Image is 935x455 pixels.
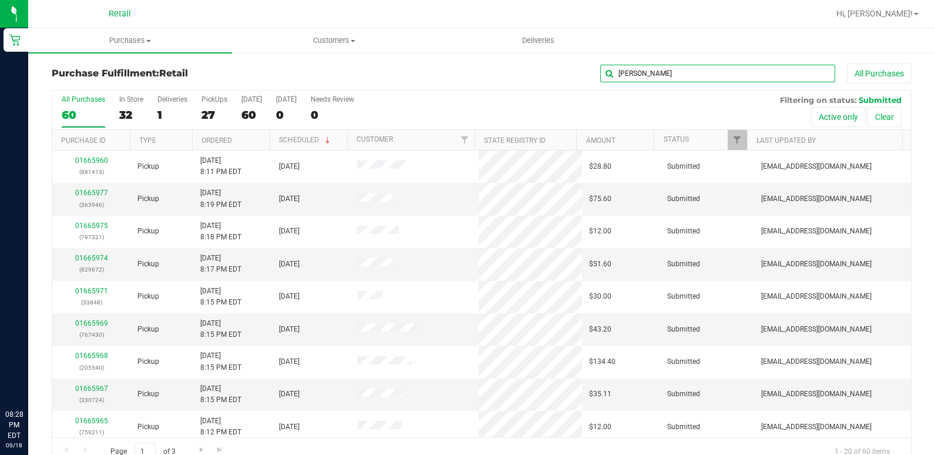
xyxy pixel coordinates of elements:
p: (767430) [59,329,123,340]
span: Submitted [667,421,700,433]
span: [EMAIL_ADDRESS][DOMAIN_NAME] [761,389,872,400]
span: $134.40 [589,356,616,367]
a: 01665975 [75,222,108,230]
div: In Store [119,95,143,103]
span: Customers [233,35,435,46]
span: Submitted [667,291,700,302]
div: All Purchases [62,95,105,103]
span: Deliveries [506,35,570,46]
a: 01665971 [75,287,108,295]
span: [DATE] [279,389,300,400]
a: 01665969 [75,319,108,327]
a: 01665977 [75,189,108,197]
span: Pickup [137,193,159,205]
span: Submitted [859,95,902,105]
span: [EMAIL_ADDRESS][DOMAIN_NAME] [761,193,872,205]
span: [EMAIL_ADDRESS][DOMAIN_NAME] [761,226,872,237]
a: Filter [455,130,475,150]
span: [DATE] [279,161,300,172]
span: [EMAIL_ADDRESS][DOMAIN_NAME] [761,259,872,270]
span: $28.80 [589,161,611,172]
span: [DATE] [279,259,300,270]
div: 1 [157,108,187,122]
span: $12.00 [589,226,611,237]
span: Retail [109,9,131,19]
span: $30.00 [589,291,611,302]
div: 0 [276,108,297,122]
p: (363946) [59,199,123,210]
span: Submitted [667,193,700,205]
div: Deliveries [157,95,187,103]
span: $51.60 [589,259,611,270]
a: 01665974 [75,254,108,262]
span: [DATE] [279,193,300,205]
h3: Purchase Fulfillment: [52,68,338,79]
div: Needs Review [311,95,354,103]
a: State Registry ID [484,136,546,145]
span: [DATE] 8:19 PM EDT [200,188,241,210]
div: [DATE] [276,95,297,103]
span: Pickup [137,421,159,433]
p: 08:28 PM EDT [5,409,23,441]
p: (829672) [59,264,123,275]
a: Last Updated By [756,136,816,145]
span: $75.60 [589,193,611,205]
a: Filter [728,130,747,150]
span: [EMAIL_ADDRESS][DOMAIN_NAME] [761,421,872,433]
span: Retail [159,68,188,79]
span: [DATE] 8:15 PM EDT [200,383,241,406]
span: [EMAIL_ADDRESS][DOMAIN_NAME] [761,356,872,367]
p: (797321) [59,232,123,243]
a: Ordered [201,136,232,145]
a: Customers [232,28,436,53]
span: [EMAIL_ADDRESS][DOMAIN_NAME] [761,324,872,335]
div: 32 [119,108,143,122]
span: $12.00 [589,421,611,433]
span: Pickup [137,291,159,302]
button: Clear [867,107,902,127]
div: 0 [311,108,354,122]
span: [DATE] [279,324,300,335]
span: [DATE] 8:11 PM EDT [200,155,241,178]
span: [DATE] 8:17 PM EDT [200,253,241,275]
span: Purchases [28,35,232,46]
a: Purchase ID [61,136,106,145]
a: 01665965 [75,417,108,425]
span: Submitted [667,389,700,400]
p: (33848) [59,297,123,308]
span: [EMAIL_ADDRESS][DOMAIN_NAME] [761,291,872,302]
span: Hi, [PERSON_NAME]! [836,9,913,18]
a: 01665967 [75,384,108,393]
p: (330724) [59,394,123,406]
a: Scheduled [279,136,332,144]
div: 27 [201,108,227,122]
a: Type [139,136,156,145]
span: [DATE] 8:18 PM EDT [200,220,241,243]
span: [DATE] 8:15 PM EDT [200,350,241,373]
button: All Purchases [847,63,912,83]
a: Purchases [28,28,232,53]
a: Deliveries [436,28,640,53]
div: PickUps [201,95,227,103]
p: (881413) [59,166,123,178]
p: (759211) [59,427,123,438]
div: [DATE] [241,95,262,103]
p: (205540) [59,362,123,373]
span: Pickup [137,259,159,270]
a: 01665960 [75,156,108,165]
span: Submitted [667,226,700,237]
span: [DATE] [279,421,300,433]
span: Submitted [667,259,700,270]
span: [DATE] [279,226,300,237]
span: $35.11 [589,389,611,400]
span: Pickup [137,161,159,172]
span: $43.20 [589,324,611,335]
span: Pickup [137,324,159,335]
span: Submitted [667,356,700,367]
span: Pickup [137,226,159,237]
a: Customer [356,135,393,143]
span: [DATE] 8:12 PM EDT [200,416,241,438]
span: [EMAIL_ADDRESS][DOMAIN_NAME] [761,161,872,172]
button: Active only [811,107,866,127]
span: Filtering on status: [780,95,856,105]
